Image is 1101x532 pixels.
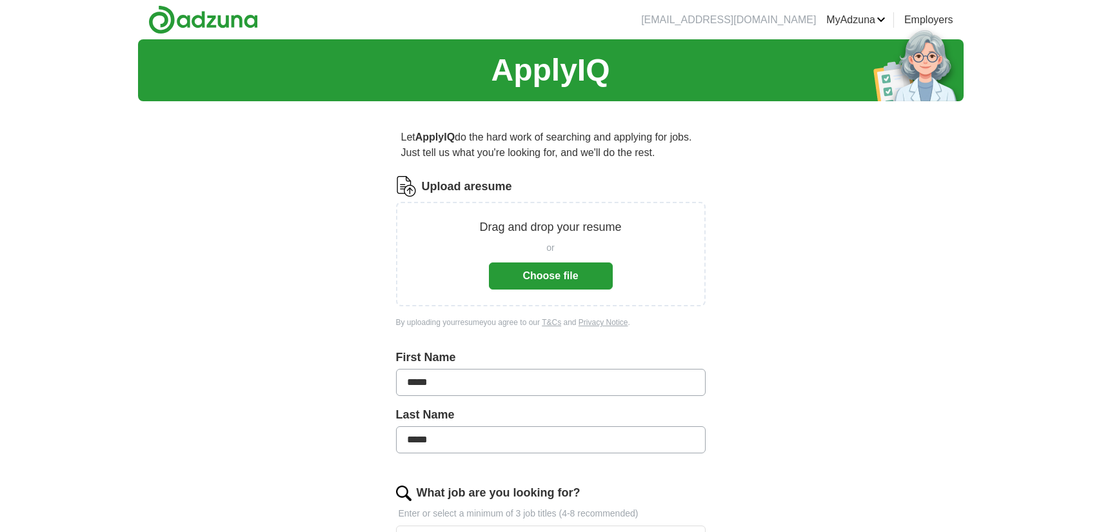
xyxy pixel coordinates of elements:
[396,124,706,166] p: Let do the hard work of searching and applying for jobs. Just tell us what you're looking for, an...
[422,178,512,195] label: Upload a resume
[904,12,953,28] a: Employers
[641,12,816,28] li: [EMAIL_ADDRESS][DOMAIN_NAME]
[491,47,610,94] h1: ApplyIQ
[415,132,455,143] strong: ApplyIQ
[546,241,554,255] span: or
[396,406,706,424] label: Last Name
[396,349,706,366] label: First Name
[396,317,706,328] div: By uploading your resume you agree to our and .
[479,219,621,236] p: Drag and drop your resume
[396,176,417,197] img: CV Icon
[148,5,258,34] img: Adzuna logo
[396,486,412,501] img: search.png
[826,12,886,28] a: MyAdzuna
[579,318,628,327] a: Privacy Notice
[417,484,580,502] label: What job are you looking for?
[396,507,706,520] p: Enter or select a minimum of 3 job titles (4-8 recommended)
[542,318,561,327] a: T&Cs
[489,262,613,290] button: Choose file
